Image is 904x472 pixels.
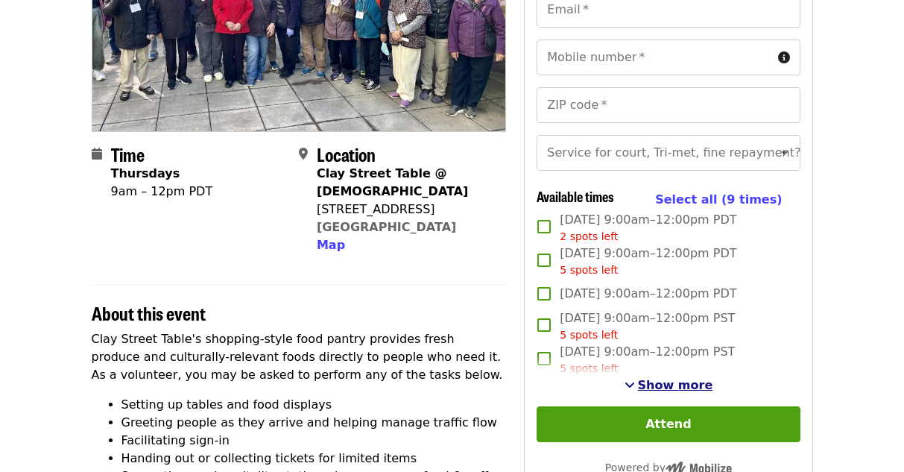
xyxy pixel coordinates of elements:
a: [GEOGRAPHIC_DATA] [317,220,456,234]
i: calendar icon [92,147,102,161]
span: Location [317,141,376,167]
li: Setting up tables and food displays [121,396,507,414]
span: Select all (9 times) [655,192,782,207]
i: circle-info icon [778,51,790,65]
span: [DATE] 9:00am–12:00pm PST [560,309,735,343]
span: 5 spots left [560,362,618,374]
li: Facilitating sign-in [121,432,507,450]
div: [STREET_ADDRESS] [317,201,494,218]
span: Map [317,238,345,252]
button: See more timeslots [625,377,713,394]
span: 5 spots left [560,329,618,341]
button: Select all (9 times) [655,189,782,211]
li: Handing out or collecting tickets for limited items [121,450,507,468]
span: 5 spots left [560,264,618,276]
button: Map [317,236,345,254]
span: Available times [537,186,614,206]
strong: Clay Street Table @ [DEMOGRAPHIC_DATA] [317,166,468,198]
input: ZIP code [537,87,800,123]
span: About this event [92,300,206,326]
button: Attend [537,406,800,442]
span: 2 spots left [560,230,618,242]
span: Show more [638,378,713,392]
div: 9am – 12pm PDT [111,183,213,201]
button: Open [774,142,795,163]
strong: Thursdays [111,166,180,180]
span: [DATE] 9:00am–12:00pm PDT [560,245,736,278]
span: [DATE] 9:00am–12:00pm PDT [560,285,736,303]
span: Time [111,141,145,167]
input: Mobile number [537,40,771,75]
span: [DATE] 9:00am–12:00pm PDT [560,211,736,245]
span: [DATE] 9:00am–12:00pm PST [560,343,735,377]
p: Clay Street Table's shopping-style food pantry provides fresh produce and culturally-relevant foo... [92,330,507,384]
i: map-marker-alt icon [299,147,308,161]
li: Greeting people as they arrive and helping manage traffic flow [121,414,507,432]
